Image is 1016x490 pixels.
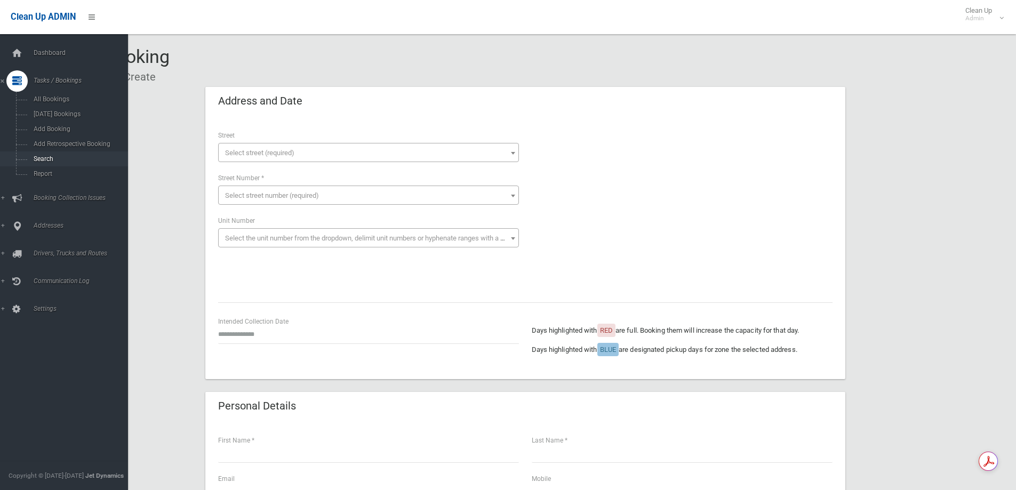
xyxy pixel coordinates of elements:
small: Admin [965,14,992,22]
span: Dashboard [30,49,136,57]
span: Clean Up [960,6,1003,22]
li: Create [116,67,156,87]
span: Clean Up ADMIN [11,12,76,22]
span: BLUE [600,346,616,354]
span: RED [600,326,613,334]
p: Days highlighted with are designated pickup days for zone the selected address. [532,343,833,356]
span: Booking Collection Issues [30,194,136,202]
span: Search [30,155,127,163]
span: All Bookings [30,95,127,103]
span: Copyright © [DATE]-[DATE] [9,472,84,479]
span: Report [30,170,127,178]
span: Select street (required) [225,149,294,157]
span: Select the unit number from the dropdown, delimit unit numbers or hyphenate ranges with a comma [225,234,523,242]
span: Add Retrospective Booking [30,140,127,148]
span: Communication Log [30,277,136,285]
span: Select street number (required) [225,191,319,199]
span: Addresses [30,222,136,229]
span: Add Booking [30,125,127,133]
span: [DATE] Bookings [30,110,127,118]
p: Days highlighted with are full. Booking them will increase the capacity for that day. [532,324,833,337]
span: Tasks / Bookings [30,77,136,84]
span: Drivers, Trucks and Routes [30,250,136,257]
strong: Jet Dynamics [85,472,124,479]
span: Settings [30,305,136,312]
header: Address and Date [205,91,315,111]
header: Personal Details [205,396,309,416]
